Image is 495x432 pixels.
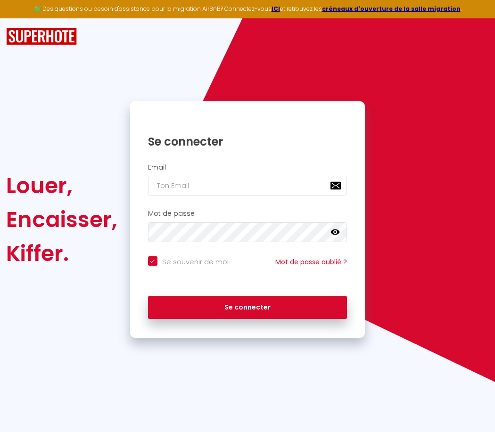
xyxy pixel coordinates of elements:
h1: Se connecter [148,134,347,149]
h2: Email [148,163,347,171]
a: ICI [272,5,280,13]
div: Encaisser, [6,203,117,236]
input: Ton Email [148,176,347,196]
a: Mot de passe oublié ? [275,257,347,267]
h2: Mot de passe [148,210,347,218]
div: Kiffer. [6,236,117,270]
a: créneaux d'ouverture de la salle migration [322,5,461,13]
img: SuperHote logo [6,28,77,45]
div: Louer, [6,169,117,203]
button: Se connecter [148,296,347,319]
